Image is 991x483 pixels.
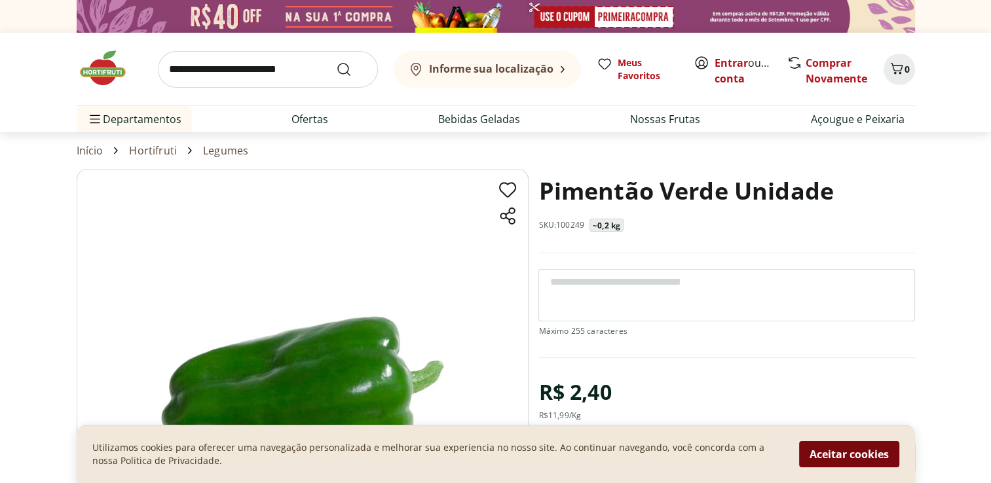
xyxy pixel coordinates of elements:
[438,111,520,127] a: Bebidas Geladas
[87,103,181,135] span: Departamentos
[630,111,700,127] a: Nossas Frutas
[806,56,867,86] a: Comprar Novamente
[597,56,678,82] a: Meus Favoritos
[336,62,367,77] button: Submit Search
[715,55,773,86] span: ou
[129,145,177,156] a: Hortifruti
[618,56,678,82] span: Meus Favoritos
[92,441,783,467] p: Utilizamos cookies para oferecer uma navegação personalizada e melhorar sua experiencia no nosso ...
[429,62,553,76] b: Informe sua localização
[715,56,748,70] a: Entrar
[884,54,915,85] button: Carrinho
[203,145,248,156] a: Legumes
[811,111,905,127] a: Açougue e Peixaria
[158,51,378,88] input: search
[77,145,103,156] a: Início
[799,441,899,467] button: Aceitar cookies
[905,63,910,75] span: 0
[715,56,787,86] a: Criar conta
[77,48,142,88] img: Hortifruti
[538,374,611,410] div: R$ 2,40
[394,51,581,88] button: Informe sua localização
[593,221,620,231] p: ~0,2 kg
[87,103,103,135] button: Menu
[291,111,328,127] a: Ofertas
[538,169,834,213] h1: Pimentão Verde Unidade
[538,220,584,230] p: SKU: 100249
[538,410,581,421] div: R$ 11,99 /Kg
